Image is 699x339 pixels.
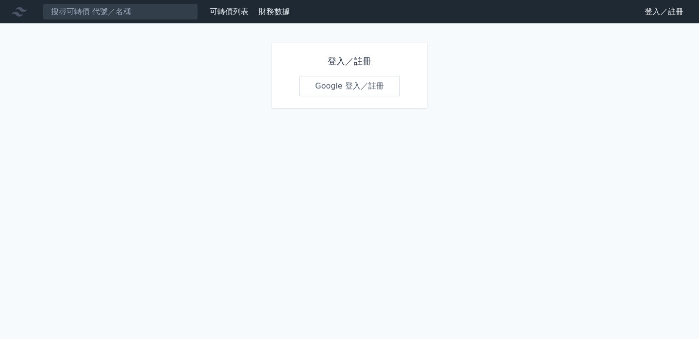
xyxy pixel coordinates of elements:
a: Google 登入／註冊 [299,76,400,96]
a: 登入／註冊 [637,4,691,19]
h1: 登入／註冊 [299,54,400,68]
a: 可轉債列表 [210,7,249,16]
a: 財務數據 [259,7,290,16]
input: 搜尋可轉債 代號／名稱 [43,3,198,20]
